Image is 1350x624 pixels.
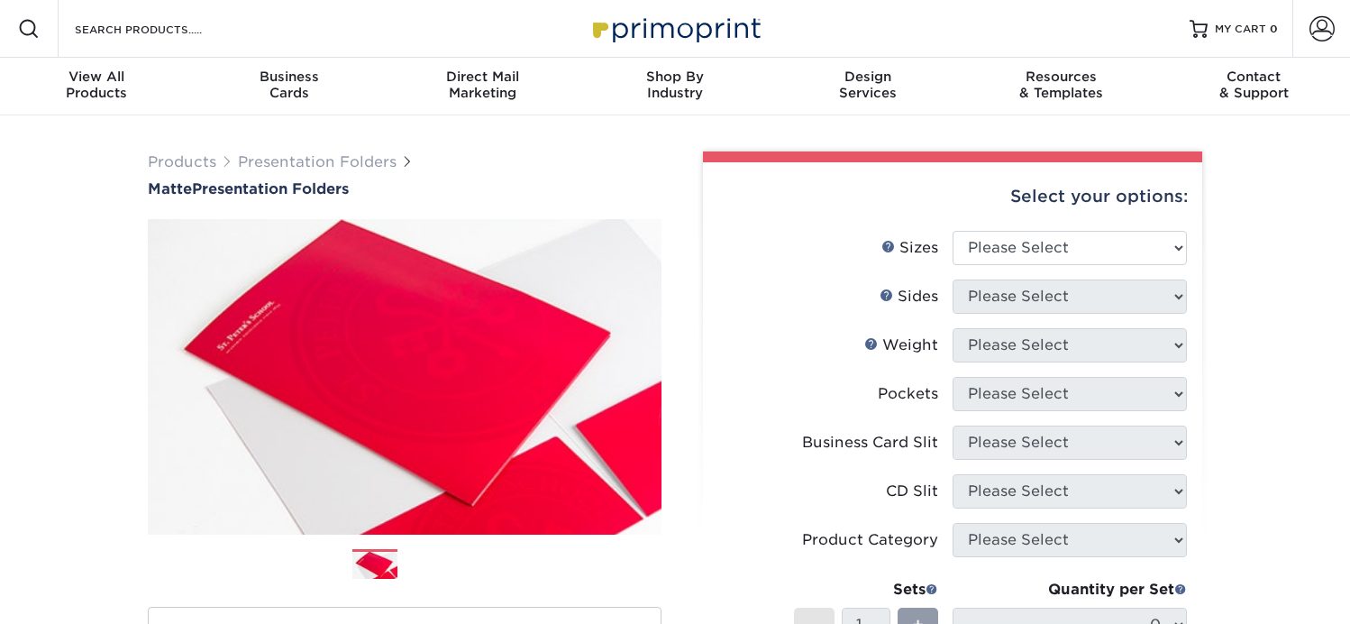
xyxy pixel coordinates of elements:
[1157,69,1350,101] div: & Support
[386,69,579,85] span: Direct Mail
[386,69,579,101] div: Marketing
[73,18,249,40] input: SEARCH PRODUCTS.....
[717,162,1188,231] div: Select your options:
[352,550,397,581] img: Presentation Folders 01
[964,69,1157,101] div: & Templates
[880,286,938,307] div: Sides
[953,579,1187,601] div: Quantity per Set
[864,335,938,356] div: Weight
[794,579,938,601] div: Sets
[193,58,386,115] a: BusinessCards
[148,180,661,197] a: MattePresentation Folders
[148,180,661,197] h1: Presentation Folders
[1270,23,1278,35] span: 0
[585,9,765,48] img: Primoprint
[148,153,216,170] a: Products
[148,199,661,555] img: Matte 01
[386,58,579,115] a: Direct MailMarketing
[1215,22,1266,37] span: MY CART
[771,69,964,101] div: Services
[1157,58,1350,115] a: Contact& Support
[964,58,1157,115] a: Resources& Templates
[193,69,386,85] span: Business
[771,69,964,85] span: Design
[878,383,938,405] div: Pockets
[771,58,964,115] a: DesignServices
[579,69,771,85] span: Shop By
[413,542,458,587] img: Presentation Folders 02
[886,481,938,502] div: CD Slit
[579,58,771,115] a: Shop ByIndustry
[802,529,938,551] div: Product Category
[1157,69,1350,85] span: Contact
[148,180,192,197] span: Matte
[964,69,1157,85] span: Resources
[238,153,397,170] a: Presentation Folders
[881,237,938,259] div: Sizes
[193,69,386,101] div: Cards
[579,69,771,101] div: Industry
[802,432,938,454] div: Business Card Slit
